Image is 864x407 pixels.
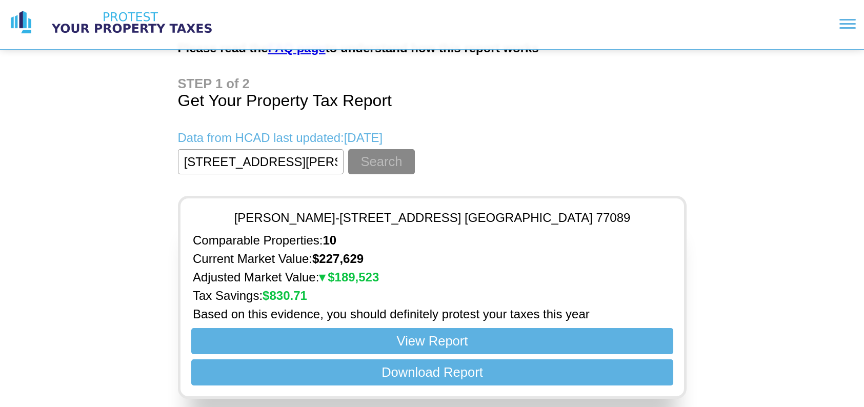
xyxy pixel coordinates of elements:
[178,149,344,174] input: Enter Property Address
[268,41,326,55] a: FAQ page
[263,289,307,302] strong: $ 830.71
[312,252,363,266] strong: $ 227,629
[234,211,630,225] p: [PERSON_NAME] - [STREET_ADDRESS] [GEOGRAPHIC_DATA] 77089
[8,10,34,35] img: logo
[193,307,672,321] p: Based on this evidence, you should definitely protest your taxes this year
[193,252,672,266] p: Current Market Value:
[319,270,379,284] strong: $ 189,523
[191,359,673,385] button: Download Report
[8,10,222,35] a: logo logo text
[323,233,336,247] strong: 10
[193,270,672,284] p: Adjusted Market Value:
[178,76,687,110] h1: Get Your Property Tax Report
[178,131,687,145] p: Data from HCAD last updated: [DATE]
[191,328,673,354] button: View Report
[348,149,414,174] button: Search
[193,289,672,303] p: Tax Savings:
[42,10,222,35] img: logo text
[193,233,672,248] p: Comparable Properties:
